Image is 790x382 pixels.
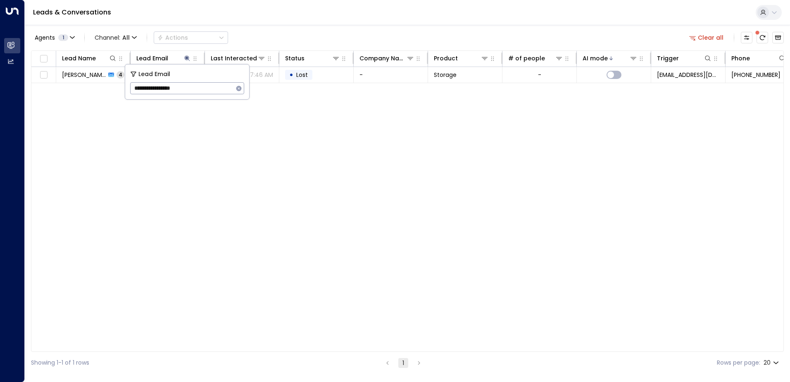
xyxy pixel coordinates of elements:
div: Lead Name [62,53,117,63]
div: Trigger [657,53,712,63]
div: Trigger [657,53,679,63]
a: Leads & Conversations [33,7,111,17]
span: Toggle select all [38,54,49,64]
div: AI mode [583,53,638,63]
div: • [289,68,293,82]
div: - [538,71,541,79]
div: Phone [731,53,786,63]
span: Lost [296,71,308,79]
span: Lead Email [138,69,170,79]
button: Channel:All [91,32,140,43]
button: Customize [741,32,752,43]
span: There are new threads available. Refresh the grid to view the latest updates. [757,32,768,43]
div: Product [434,53,458,63]
p: 07:46 AM [246,71,273,79]
div: Company Name [359,53,414,63]
div: 20 [764,357,780,369]
span: Agents [35,35,55,41]
button: Actions [154,31,228,44]
span: 4 [117,71,124,78]
button: Clear all [686,32,727,43]
span: Hanae Lewis [62,71,106,79]
span: Channel: [91,32,140,43]
nav: pagination navigation [382,358,424,368]
div: AI mode [583,53,608,63]
div: Button group with a nested menu [154,31,228,44]
span: +447303180358 [731,71,780,79]
div: Actions [157,34,188,41]
div: Lead Email [136,53,191,63]
div: Phone [731,53,750,63]
button: Agents1 [31,32,78,43]
div: # of people [508,53,545,63]
div: Last Interacted [211,53,266,63]
div: Company Name [359,53,406,63]
div: Last Interacted [211,53,257,63]
div: Status [285,53,340,63]
div: # of people [508,53,563,63]
button: page 1 [398,358,408,368]
div: Lead Email [136,53,168,63]
div: Lead Name [62,53,96,63]
button: Archived Leads [772,32,784,43]
span: 1 [58,34,68,41]
label: Rows per page: [717,358,760,367]
td: - [354,67,428,83]
div: Product [434,53,489,63]
span: All [122,34,130,41]
div: Status [285,53,305,63]
span: leads@space-station.co.uk [657,71,719,79]
span: Toggle select row [38,70,49,80]
div: Showing 1-1 of 1 rows [31,358,89,367]
span: Storage [434,71,457,79]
